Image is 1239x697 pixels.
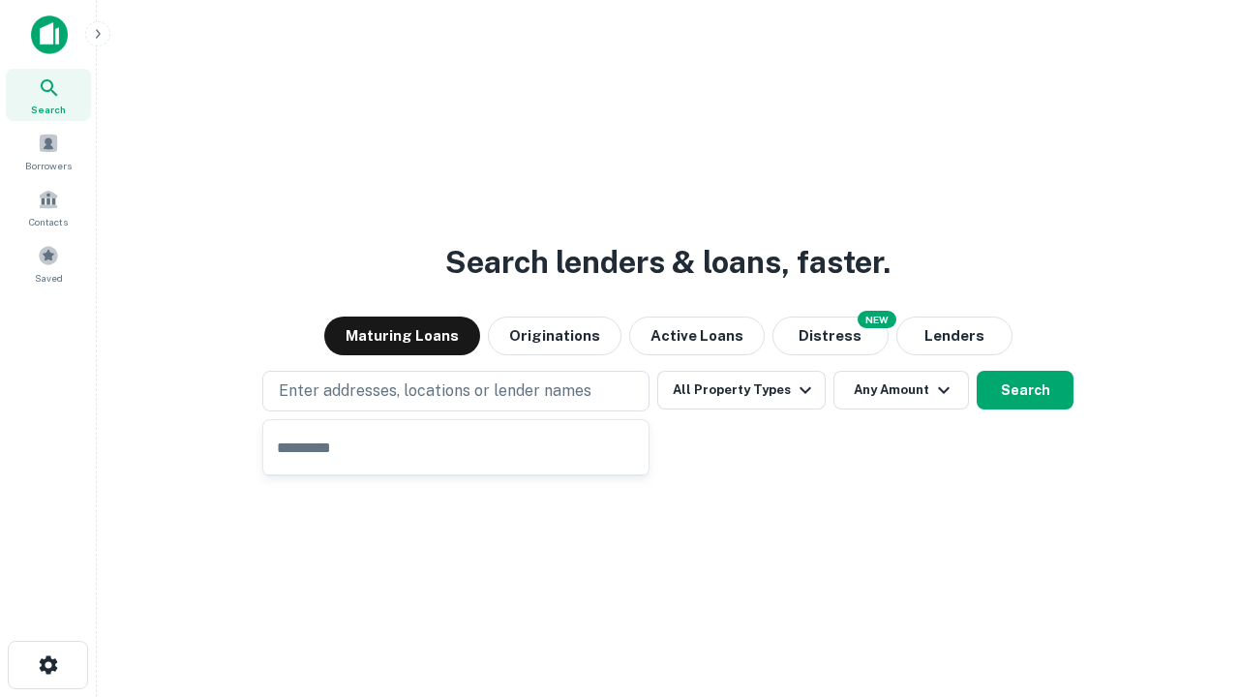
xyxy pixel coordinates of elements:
a: Saved [6,237,91,289]
a: Contacts [6,181,91,233]
img: capitalize-icon.png [31,15,68,54]
a: Search [6,69,91,121]
button: Originations [488,317,621,355]
span: Saved [35,270,63,286]
button: Search distressed loans with lien and other non-mortgage details. [772,317,889,355]
span: Borrowers [25,158,72,173]
button: Enter addresses, locations or lender names [262,371,650,411]
div: NEW [858,311,896,328]
button: Any Amount [833,371,969,409]
button: Active Loans [629,317,765,355]
iframe: Chat Widget [1142,542,1239,635]
button: Search [977,371,1073,409]
p: Enter addresses, locations or lender names [279,379,591,403]
button: All Property Types [657,371,826,409]
h3: Search lenders & loans, faster. [445,239,891,286]
button: Maturing Loans [324,317,480,355]
button: Lenders [896,317,1012,355]
span: Contacts [29,214,68,229]
span: Search [31,102,66,117]
a: Borrowers [6,125,91,177]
